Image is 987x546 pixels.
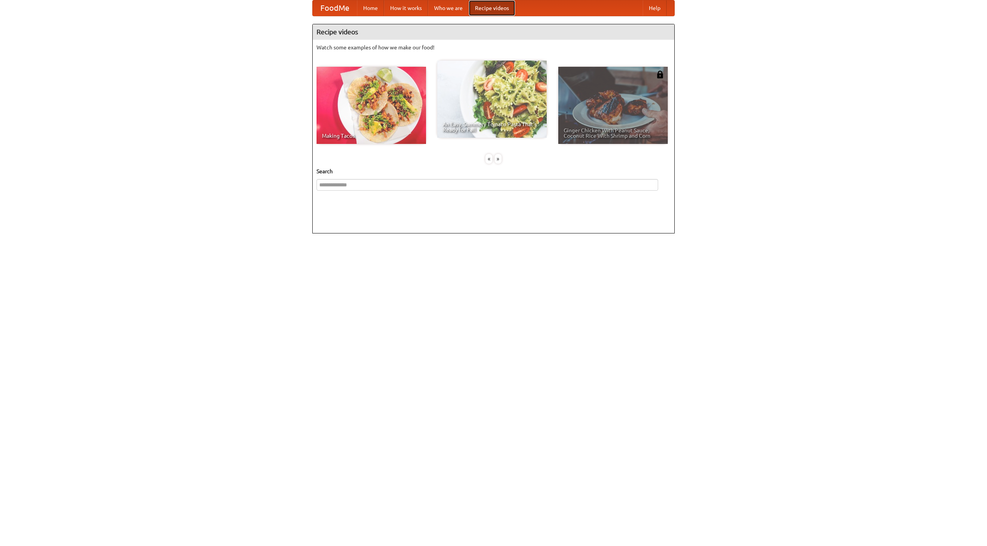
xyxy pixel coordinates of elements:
a: Who we are [428,0,469,16]
span: Making Tacos [322,133,421,139]
div: « [485,154,492,164]
a: An Easy, Summery Tomato Pasta That's Ready for Fall [437,61,547,138]
img: 483408.png [656,71,664,78]
a: Making Tacos [317,67,426,144]
div: » [495,154,502,164]
a: FoodMe [313,0,357,16]
p: Watch some examples of how we make our food! [317,44,670,51]
h4: Recipe videos [313,24,674,40]
a: Recipe videos [469,0,515,16]
a: Help [643,0,667,16]
span: An Easy, Summery Tomato Pasta That's Ready for Fall [443,122,541,132]
a: How it works [384,0,428,16]
h5: Search [317,167,670,175]
a: Home [357,0,384,16]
